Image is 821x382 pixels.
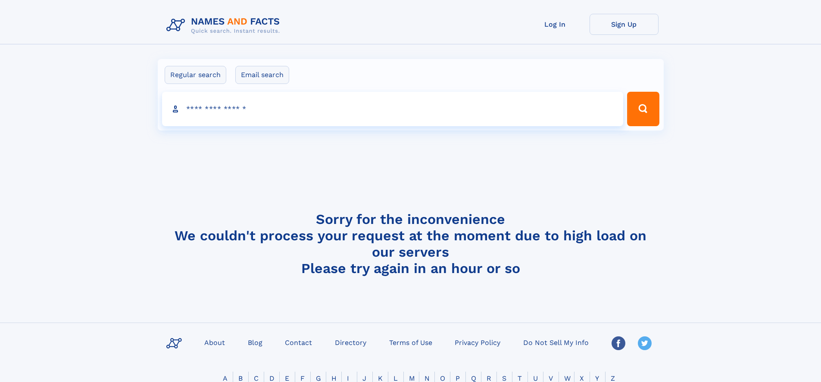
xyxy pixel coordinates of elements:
a: Terms of Use [386,336,436,348]
a: Log In [521,14,590,35]
img: Twitter [638,336,652,350]
h4: Sorry for the inconvenience We couldn't process your request at the moment due to high load on ou... [163,211,659,276]
a: Privacy Policy [451,336,504,348]
label: Email search [235,66,289,84]
label: Regular search [165,66,226,84]
a: Sign Up [590,14,659,35]
img: Logo Names and Facts [163,14,287,37]
a: Contact [281,336,315,348]
img: Facebook [612,336,625,350]
a: Do Not Sell My Info [520,336,592,348]
a: About [201,336,228,348]
button: Search Button [627,92,659,126]
a: Directory [331,336,370,348]
input: search input [162,92,624,126]
a: Blog [244,336,266,348]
